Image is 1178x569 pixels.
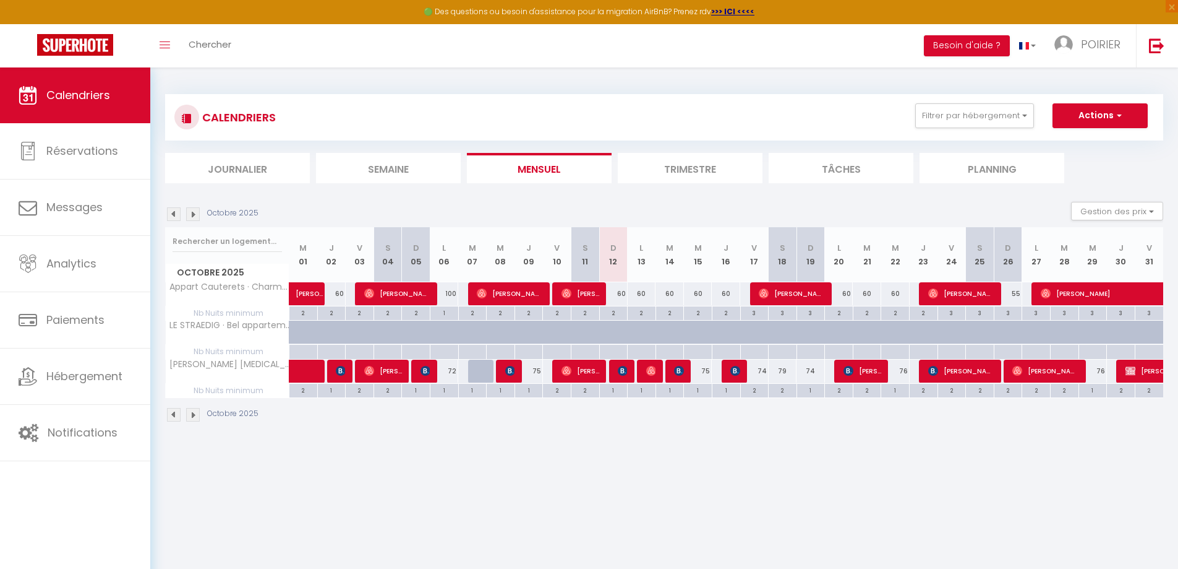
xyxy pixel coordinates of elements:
a: >>> ICI <<<< [711,6,754,17]
span: Notifications [48,425,117,440]
span: [PERSON_NAME] [730,359,740,383]
div: 2 [600,306,628,318]
div: 2 [684,306,712,318]
div: 1 [712,384,740,396]
div: 2 [1135,384,1163,396]
abbr: S [780,242,785,254]
div: 3 [966,306,994,318]
th: 19 [796,227,825,282]
th: 27 [1022,227,1051,282]
div: 60 [825,282,853,305]
button: Gestion des prix [1071,202,1163,220]
div: 75 [684,360,712,383]
span: Nb Nuits minimum [166,306,289,320]
abbr: M [666,242,673,254]
li: Journalier [165,153,310,183]
div: 55 [994,282,1022,305]
div: 2 [318,306,346,318]
abbr: L [1035,242,1038,254]
div: 2 [571,306,599,318]
div: 2 [825,306,853,318]
th: 31 [1135,227,1163,282]
span: Segbor Senyo [646,359,655,383]
abbr: M [469,242,476,254]
abbr: D [413,242,419,254]
div: 1 [628,384,655,396]
div: 2 [346,306,373,318]
li: Trimestre [618,153,762,183]
span: [PERSON_NAME] [928,282,994,305]
span: LE STRAEDIG · Bel appartement 3 chambres Hypercentre/parking [168,321,291,330]
abbr: L [837,242,841,254]
abbr: S [385,242,391,254]
abbr: J [1119,242,1124,254]
div: 3 [938,306,966,318]
span: Analytics [46,256,96,271]
span: POIRIER [1081,37,1120,52]
img: Super Booking [37,34,113,56]
th: 01 [289,227,318,282]
div: 1 [430,384,458,396]
abbr: V [1146,242,1152,254]
span: Appart Cauterets · Charmant T2bis, [GEOGRAPHIC_DATA] [168,282,291,292]
th: 25 [966,227,994,282]
div: 2 [910,384,937,396]
button: Actions [1052,103,1148,128]
div: 72 [430,360,458,383]
div: 60 [881,282,910,305]
div: 1 [656,384,684,396]
div: 60 [599,282,628,305]
div: 60 [628,282,656,305]
th: 14 [655,227,684,282]
div: 75 [514,360,543,383]
div: 2 [289,306,317,318]
div: 76 [881,360,910,383]
abbr: L [442,242,446,254]
th: 28 [1051,227,1079,282]
span: [PERSON_NAME] [477,282,543,305]
a: Chercher [179,24,241,67]
abbr: D [808,242,814,254]
span: Octobre 2025 [166,264,289,282]
div: 1 [318,384,346,396]
span: [PERSON_NAME] [759,282,825,305]
span: Hébergement [46,368,122,384]
abbr: S [977,242,983,254]
abbr: J [921,242,926,254]
abbr: S [583,242,588,254]
div: 2 [487,306,514,318]
div: 2 [289,384,317,396]
div: 2 [825,384,853,396]
span: [PERSON_NAME] [336,359,345,383]
div: 100 [430,282,458,305]
a: ... POIRIER [1045,24,1136,67]
div: 2 [1022,384,1050,396]
div: 3 [797,306,825,318]
button: Filtrer par hébergement [915,103,1034,128]
span: [PERSON_NAME] [561,359,599,383]
abbr: D [1005,242,1011,254]
li: Mensuel [467,153,612,183]
span: Réservations [46,143,118,159]
span: [PERSON_NAME] [MEDICAL_DATA] · Charmant 3 pièces- [GEOGRAPHIC_DATA] avec parking [168,360,291,369]
th: 21 [853,227,881,282]
span: [PERSON_NAME] [420,359,430,383]
th: 11 [571,227,599,282]
div: 1 [881,384,909,396]
div: 1 [600,384,628,396]
abbr: M [497,242,504,254]
span: [PERSON_NAME] [618,359,627,383]
div: 74 [740,360,769,383]
div: 1 [797,384,825,396]
abbr: V [554,242,560,254]
span: [PERSON_NAME] [928,359,994,383]
input: Rechercher un logement... [173,230,282,253]
div: 60 [684,282,712,305]
span: Paiements [46,312,105,328]
th: 15 [684,227,712,282]
div: 3 [1051,306,1078,318]
span: Messages [46,199,103,215]
div: 3 [769,306,796,318]
abbr: M [1089,242,1096,254]
span: [PERSON_NAME] [674,359,683,383]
